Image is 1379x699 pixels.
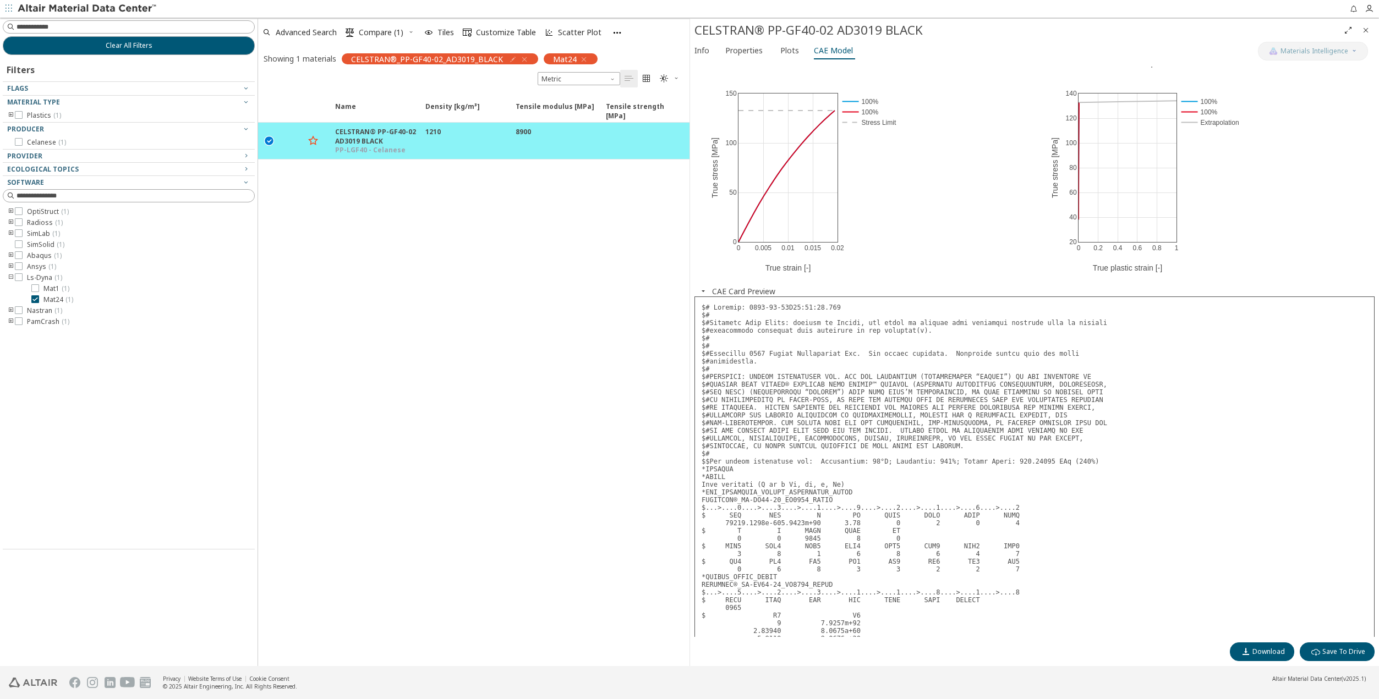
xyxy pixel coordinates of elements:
[264,53,336,64] div: Showing 1 materials
[62,317,69,326] span: ( 1 )
[18,3,158,14] img: Altair Material Data Center
[7,151,42,161] span: Provider
[606,102,685,122] span: Tensile strength [MPa]
[3,123,255,136] button: Producer
[7,262,15,271] i: toogle group
[7,178,44,187] span: Software
[1230,642,1294,661] button: Download
[725,42,763,59] span: Properties
[27,306,62,315] span: Nastran
[265,135,275,145] i: 
[425,102,480,122] span: Density [kg/m³]
[509,102,599,122] span: Tensile modulus [MPa]
[27,273,62,282] span: Ls-Dyna
[599,102,689,122] span: Tensile strength [MPa]
[694,21,1339,39] div: CELSTRAN® PP-GF40-02 AD3019 BLACK
[7,306,15,315] i: toogle group
[276,29,337,36] span: Advanced Search
[27,111,61,120] span: Plastics
[27,262,56,271] span: Ansys
[1339,21,1357,39] button: Full Screen
[43,295,73,304] span: Mat24
[54,273,62,282] span: ( 1 )
[280,102,304,122] span: Expand
[54,251,62,260] span: ( 1 )
[335,146,419,155] div: PP-LGF40 - Celanese
[27,251,62,260] span: Abaqus
[7,207,15,216] i: toogle group
[3,36,255,55] button: Clear All Filters
[642,74,651,83] i: 
[780,42,799,59] span: Plots
[425,127,441,136] div: 1210
[694,42,709,59] span: Info
[61,207,69,216] span: ( 1 )
[1322,647,1365,656] span: Save To Drive
[1311,647,1320,656] i: 
[1357,21,1375,39] button: Close
[27,317,69,326] span: PamCrash
[1269,47,1278,56] img: AI Copilot
[1272,675,1366,683] div: (v2025.1)
[553,54,577,64] span: Mat24
[58,137,66,147] span: ( 1 )
[625,74,633,83] i: 
[188,675,242,683] a: Website Terms of Use
[7,111,15,120] i: toogle group
[558,29,601,36] span: Scatter Plot
[304,102,329,122] span: Favorite
[62,284,69,293] span: ( 1 )
[53,111,61,120] span: ( 1 )
[437,29,454,36] span: Tiles
[52,229,60,238] span: ( 1 )
[7,84,28,93] span: Flags
[3,82,255,95] button: Flags
[660,74,669,83] i: 
[1280,47,1348,56] span: Materials Intelligence
[3,176,255,189] button: Software
[346,28,354,37] i: 
[3,96,255,109] button: Material Type
[249,675,289,683] a: Cookie Consent
[43,284,69,293] span: Mat1
[7,97,60,107] span: Material Type
[57,240,64,249] span: ( 1 )
[27,207,69,216] span: OptiStruct
[1272,675,1342,683] span: Altair Material Data Center
[27,229,60,238] span: SimLab
[538,72,620,85] div: Unit System
[7,164,79,174] span: Ecological Topics
[538,72,620,85] span: Metric
[335,127,419,146] div: CELSTRAN® PP-GF40-02 AD3019 BLACK
[7,229,15,238] i: toogle group
[329,102,419,122] span: Name
[335,102,356,122] span: Name
[1252,647,1285,656] span: Download
[27,240,64,249] span: SimSolid
[27,138,66,147] span: Celanese
[351,54,503,64] span: CELSTRAN®_PP-GF40-02_AD3019_BLACK
[3,163,255,176] button: Ecological Topics
[7,317,15,326] i: toogle group
[163,683,297,690] div: © 2025 Altair Engineering, Inc. All Rights Reserved.
[7,218,15,227] i: toogle group
[55,218,63,227] span: ( 1 )
[814,42,853,59] span: CAE Model
[359,29,403,36] span: Compare (1)
[463,28,472,37] i: 
[419,102,509,122] span: Density [kg/m³]
[1300,642,1375,661] button: Save To Drive
[3,150,255,163] button: Provider
[27,218,63,227] span: Radioss
[3,55,40,81] div: Filters
[54,306,62,315] span: ( 1 )
[476,29,536,36] span: Customize Table
[516,102,594,122] span: Tensile modulus [MPa]
[7,251,15,260] i: toogle group
[7,124,44,134] span: Producer
[694,286,712,296] button: Close
[516,127,531,136] div: 8900
[9,678,57,687] img: Altair Engineering
[638,70,655,87] button: Tile View
[712,286,775,296] button: CAE Card Preview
